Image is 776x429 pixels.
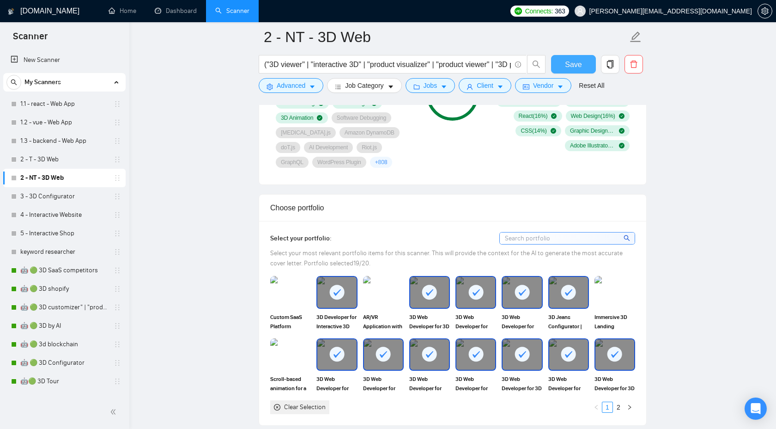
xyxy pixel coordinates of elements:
[264,25,628,49] input: Scanner name...
[591,402,602,413] li: Previous Page
[555,6,565,16] span: 363
[20,391,108,409] a: 🤖🟢 3D interactive website
[109,7,136,15] a: homeHome
[264,59,511,70] input: Search Freelance Jobs...
[215,7,249,15] a: searchScanner
[20,150,108,169] a: 2 - T - 3D Web
[345,129,394,136] span: Amazon DynamoDB
[406,78,455,93] button: folderJobscaret-down
[20,95,108,113] a: 1.1 - react - Web App
[624,233,631,243] span: search
[20,317,108,335] a: 🤖 🟢 3D by AI
[277,80,305,91] span: Advanced
[114,341,121,348] span: holder
[316,374,357,393] span: 3D Web Developer for Industrial Precision in 3D – Powered by Three.js
[270,374,311,393] span: Scroll-based animation for a pharmaceutical company | 3D Web Developer
[613,402,624,413] li: 2
[327,78,401,93] button: barsJob Categorycaret-down
[515,78,571,93] button: idcardVendorcaret-down
[362,144,377,151] span: Riot.js
[363,374,404,393] span: 3D Web Developer for Interactive Handbags for E‑Commerce Website
[155,7,197,15] a: dashboardDashboard
[624,402,635,413] li: Next Page
[259,78,323,93] button: settingAdvancedcaret-down
[24,73,61,92] span: My Scanners
[548,374,589,393] span: 3D Web Developer for Interactive Animation with Hover-Responsive Dots
[570,142,615,149] span: Adobe Illustrator ( 10 %)
[758,4,772,18] button: setting
[114,193,121,200] span: holder
[502,374,542,393] span: 3D Web Developer for 3D Storytelling Animation for Flameback Capital
[114,119,121,126] span: holder
[388,83,394,90] span: caret-down
[625,60,643,68] span: delete
[758,7,772,15] span: setting
[11,51,118,69] a: New Scanner
[20,187,108,206] a: 3 - 3D Configurator
[309,144,348,151] span: AI Development
[6,30,55,49] span: Scanner
[114,230,121,237] span: holder
[114,156,121,163] span: holder
[20,132,108,150] a: 1.3 - backend - Web App
[270,195,635,221] div: Choose portfolio
[6,75,21,90] button: search
[557,83,564,90] span: caret-down
[519,112,548,120] span: React ( 16 %)
[114,285,121,293] span: holder
[424,80,437,91] span: Jobs
[459,78,511,93] button: userClientcaret-down
[525,6,553,16] span: Connects:
[594,374,635,393] span: 3D Web Developer for 3D Interactive Earth Experience Three.js | WebGL
[281,159,303,166] span: GraphQL
[570,127,615,135] span: Graphic Design ( 12 %)
[627,404,632,410] span: right
[114,359,121,367] span: holder
[8,4,14,19] img: logo
[270,338,311,371] img: portfolio thumbnail image
[527,60,545,68] span: search
[619,143,624,148] span: check-circle
[602,402,612,412] a: 1
[363,313,404,331] span: AR/VR Application with 3D Furniture Configurator | 3D Web Developer
[624,402,635,413] button: right
[20,206,108,224] a: 4 - Interactive Website
[624,55,643,74] button: delete
[477,80,493,91] span: Client
[110,407,119,417] span: double-left
[497,83,503,90] span: caret-down
[114,174,121,182] span: holder
[267,83,273,90] span: setting
[20,224,108,243] a: 5 - Interactive Shop
[309,83,315,90] span: caret-down
[565,59,582,70] span: Save
[7,79,21,86] span: search
[467,83,473,90] span: user
[523,83,529,90] span: idcard
[533,80,553,91] span: Vendor
[527,55,546,74] button: search
[3,51,126,69] li: New Scanner
[413,83,420,90] span: folder
[594,313,635,331] span: Immersive 3D Landing Experience | 3D Web Developer
[20,372,108,391] a: 🤖🟢 3D Tour
[316,313,357,331] span: 3D Developer for Interactive 3D Website with Horizontal Scroll
[20,169,108,187] a: 2 - NT - 3D Web
[409,313,450,331] span: 3D Web Developer for 3D Configurator with WebGL, React, and Three.js
[284,402,326,412] div: Clear Selection
[601,55,619,74] button: copy
[375,159,388,166] span: + 808
[20,335,108,354] a: 🤖 🟢 3d blockchain
[455,313,496,331] span: 3D Web Developer for Custom 3D Interactive Page made with Three.js
[270,249,623,267] span: Select your most relevant portfolio items for this scanner. This will provide the context for the...
[500,233,635,244] input: Search portfolio
[551,55,596,74] button: Save
[619,113,624,119] span: check-circle
[114,248,121,256] span: holder
[363,276,404,308] img: portfolio thumbnail image
[613,402,624,412] a: 2
[758,7,772,15] a: setting
[20,354,108,372] a: 🤖 🟢 3D Configurator
[274,404,280,411] span: close-circle
[114,211,121,219] span: holder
